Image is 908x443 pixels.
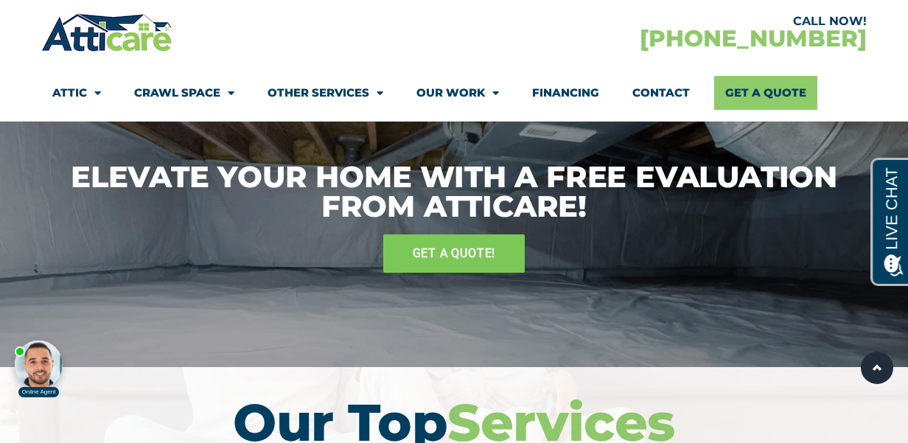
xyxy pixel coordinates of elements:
span: Opens a chat window [36,12,119,30]
a: Attic [52,76,101,110]
a: GET A QUOTE! [383,234,525,273]
a: Other Services [268,76,383,110]
div: CALL NOW! [454,15,867,27]
a: Our Work [416,76,499,110]
a: Crawl Space [134,76,234,110]
a: Get A Quote [714,76,817,110]
h3: Elevate Your Home with a Free Evaluation from Atticare! [49,162,859,221]
iframe: Chat Invitation [7,325,81,399]
a: Financing [532,76,599,110]
nav: Menu [52,76,856,110]
a: Contact [632,76,690,110]
span: GET A QUOTE! [413,242,496,265]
